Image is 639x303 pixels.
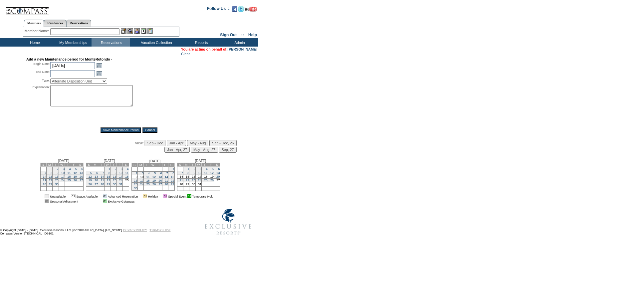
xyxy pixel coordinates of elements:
a: 22 [186,179,189,182]
td: Reservations [92,38,130,47]
td: Exclusive Getaways [108,199,138,203]
a: 15 [171,175,174,179]
a: Sign Out [220,33,237,37]
input: May - Aug, 27 [191,147,218,153]
a: 17 [140,179,143,182]
a: 20 [216,175,220,178]
input: May - Aug [187,140,208,146]
a: 17 [61,175,65,178]
a: 26 [210,179,214,182]
div: End Date: [26,70,50,77]
td: W [150,163,156,167]
a: 14 [43,175,46,178]
a: 5 [154,172,156,175]
td: S [131,163,137,167]
td: 27 [214,179,220,182]
td: T [156,163,162,167]
td: F [162,163,168,167]
a: 23 [113,179,116,182]
td: 19 [208,175,214,179]
a: 22 [107,179,110,182]
a: 1 [108,167,110,171]
a: 18 [67,175,71,178]
a: 13 [95,175,98,178]
a: 3 [63,167,65,171]
td: 16 [189,175,195,179]
td: Unavailable [50,194,66,198]
a: 2 [136,172,137,175]
td: Reports [181,38,220,47]
td: Admin [220,38,258,47]
a: 4 [148,172,150,175]
td: T [98,163,104,167]
a: Open the calendar popup. [96,70,103,77]
td: Follow Us :: [207,6,231,14]
a: 23 [55,179,58,182]
img: b_edit.gif [121,28,126,34]
img: View [127,28,133,34]
a: 11 [146,175,149,179]
a: 1 [187,167,189,171]
a: 22 [49,179,52,182]
td: 31 [195,182,201,187]
a: 30 [55,183,58,186]
a: Residences [44,20,66,27]
a: 11 [204,171,207,175]
a: 23 [192,179,195,182]
a: 14 [165,175,168,179]
a: 24 [119,179,122,182]
a: Subscribe to our YouTube Channel [245,8,257,12]
a: 6 [160,172,162,175]
span: View: [135,141,144,145]
a: 6 [96,171,98,175]
a: 30 [134,187,137,190]
a: 13 [80,171,83,175]
a: Reservations [66,20,91,27]
td: 17 [195,175,201,179]
a: 3 [121,167,122,171]
img: b_calculator.gif [147,28,153,34]
a: 6 [218,167,220,171]
td: T [65,163,71,167]
a: 16 [113,175,116,178]
td: 29 [183,182,189,187]
td: T [189,163,195,167]
a: 2 [57,167,59,171]
a: Help [248,33,257,37]
a: 24 [198,179,201,182]
a: 17 [119,175,122,178]
a: 3 [200,167,201,171]
a: 9 [57,171,59,175]
a: 13 [158,175,162,179]
a: 2 [194,167,195,171]
td: 01 [71,194,75,198]
td: S [214,163,220,167]
td: W [59,163,65,167]
td: M [92,163,98,167]
td: S [123,163,129,167]
a: 8 [108,171,110,175]
a: 20 [158,179,162,182]
span: [DATE] [58,159,70,163]
td: 15 [183,175,189,179]
a: 18 [125,175,128,178]
input: Sep - Dec [144,140,165,146]
td: 01 [143,194,147,198]
a: 28 [165,183,168,186]
a: 24 [61,179,65,182]
a: PRIVACY POLICY [123,228,147,232]
a: 8 [51,171,52,175]
a: Follow us on Twitter [238,8,244,12]
a: TERMS OF USE [150,228,171,232]
td: T [144,163,150,167]
a: 5 [75,167,77,171]
td: 01 [103,199,106,203]
img: Subscribe to our YouTube Channel [245,7,257,12]
a: 26 [89,183,92,186]
a: 21 [43,179,46,182]
a: 12 [210,171,214,175]
td: T [53,163,59,167]
td: W [104,163,110,167]
a: 8 [172,172,174,175]
span: [DATE] [149,159,161,163]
